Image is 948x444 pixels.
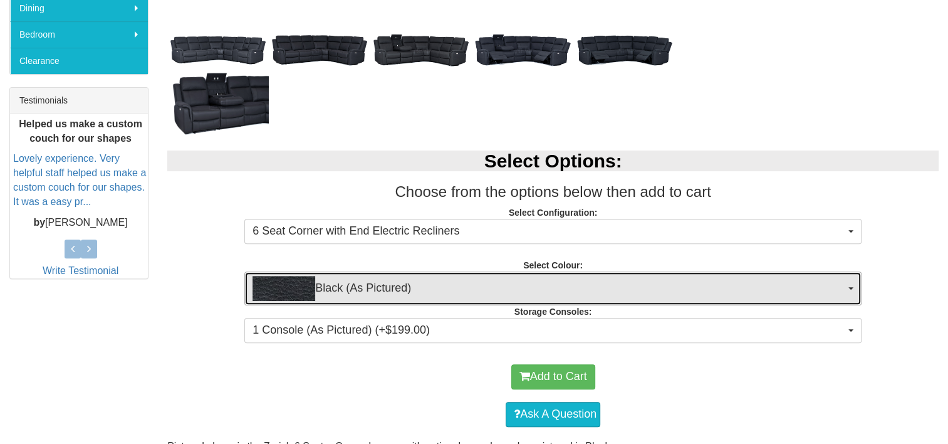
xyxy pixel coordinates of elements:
[509,208,598,218] strong: Select Configuration:
[244,318,862,343] button: 1 Console (As Pictured) (+$199.00)
[511,364,595,389] button: Add to Cart
[19,119,142,144] b: Helped us make a custom couch for our shapes
[253,223,845,240] span: 6 Seat Corner with End Electric Recliners
[253,276,315,301] img: Black (As Pictured)
[13,216,148,230] p: [PERSON_NAME]
[244,272,862,305] button: Black (As Pictured)Black (As Pictured)
[13,153,146,207] a: Lovely experience. Very helpful staff helped us make a custom couch for our shapes. It was a easy...
[523,260,583,270] strong: Select Colour:
[10,88,148,114] div: Testimonials
[253,322,845,339] span: 1 Console (As Pictured) (+$199.00)
[33,217,45,228] b: by
[506,402,600,427] a: Ask A Question
[253,276,845,301] span: Black (As Pictured)
[244,219,862,244] button: 6 Seat Corner with End Electric Recliners
[514,307,592,317] strong: Storage Consoles:
[43,265,118,276] a: Write Testimonial
[10,21,148,48] a: Bedroom
[167,184,939,200] h3: Choose from the options below then add to cart
[10,48,148,74] a: Clearance
[484,151,622,171] b: Select Options:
